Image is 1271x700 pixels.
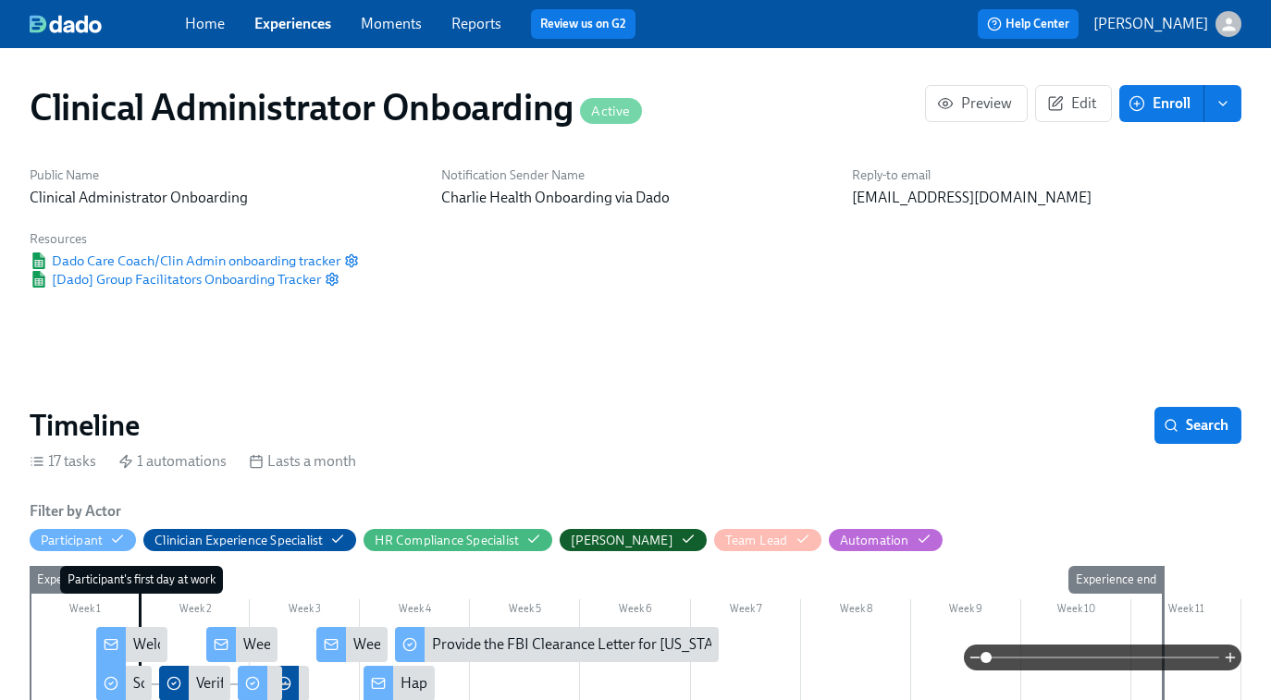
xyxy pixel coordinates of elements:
[133,673,235,694] div: Software Set-Up
[60,566,223,594] div: Participant's first day at work
[829,529,943,551] button: Automation
[852,188,1241,208] p: [EMAIL_ADDRESS][DOMAIN_NAME]
[1204,85,1241,122] button: enroll
[1035,85,1112,122] button: Edit
[1167,416,1228,435] span: Search
[353,634,545,655] div: Week Two Onboarding Recap!
[531,9,635,39] button: Review us on G2
[30,230,359,248] h6: Resources
[364,529,552,551] button: HR Compliance Specialist
[206,627,278,662] div: Week 1: Onboarding Recap!
[30,166,419,184] h6: Public Name
[987,15,1069,33] span: Help Center
[30,252,340,270] span: Dado Care Coach/Clin Admin onboarding tracker
[540,15,626,33] a: Review us on G2
[571,532,673,549] div: Hide Paige Eber
[30,188,419,208] p: Clinical Administrator Onboarding
[451,15,501,32] a: Reports
[30,15,102,33] img: dado
[840,532,909,549] div: Hide Automation
[30,15,185,33] a: dado
[30,501,121,522] h6: Filter by Actor
[30,252,48,269] img: Google Sheet
[978,9,1079,39] button: Help Center
[1093,14,1208,34] p: [PERSON_NAME]
[1021,599,1131,623] div: Week 10
[133,634,367,655] div: Welcome to the Charlie Health Team!
[30,566,129,594] div: Experience start
[30,270,321,289] a: Google Sheet[Dado] Group Facilitators Onboarding Tracker
[852,166,1241,184] h6: Reply-to email
[249,451,356,472] div: Lasts a month
[30,85,642,129] h1: Clinical Administrator Onboarding
[30,599,140,623] div: Week 1
[154,532,323,549] div: Hide Clinician Experience Specialist
[1132,94,1191,113] span: Enroll
[941,94,1012,113] span: Preview
[243,634,418,655] div: Week 1: Onboarding Recap!
[801,599,911,623] div: Week 8
[580,599,690,623] div: Week 6
[30,271,48,288] img: Google Sheet
[360,599,470,623] div: Week 4
[560,529,707,551] button: [PERSON_NAME]
[1119,85,1204,122] button: Enroll
[1068,566,1164,594] div: Experience end
[30,407,140,444] h2: Timeline
[196,673,462,694] div: Verify Elation for {{ participant.fullName }}
[432,634,734,655] div: Provide the FBI Clearance Letter for [US_STATE]
[470,599,580,623] div: Week 5
[1051,94,1096,113] span: Edit
[911,599,1021,623] div: Week 9
[41,532,103,549] div: Hide Participant
[691,599,801,623] div: Week 7
[30,252,340,270] a: Google SheetDado Care Coach/Clin Admin onboarding tracker
[725,532,788,549] div: Hide Team Lead
[714,529,821,551] button: Team Lead
[140,599,250,623] div: Week 2
[1093,11,1241,37] button: [PERSON_NAME]
[441,166,831,184] h6: Notification Sender Name
[925,85,1028,122] button: Preview
[118,451,227,472] div: 1 automations
[1131,599,1241,623] div: Week 11
[580,104,641,118] span: Active
[395,627,718,662] div: Provide the FBI Clearance Letter for [US_STATE]
[254,15,331,32] a: Experiences
[441,188,831,208] p: Charlie Health Onboarding via Dado
[401,673,615,694] div: Happy Final Week of Onboarding!
[30,270,321,289] span: [Dado] Group Facilitators Onboarding Tracker
[1154,407,1241,444] button: Search
[361,15,422,32] a: Moments
[185,15,225,32] a: Home
[250,599,360,623] div: Week 3
[30,451,96,472] div: 17 tasks
[375,532,519,549] div: Hide HR Compliance Specialist
[143,529,356,551] button: Clinician Experience Specialist
[30,529,136,551] button: Participant
[316,627,388,662] div: Week Two Onboarding Recap!
[96,627,167,662] div: Welcome to the Charlie Health Team!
